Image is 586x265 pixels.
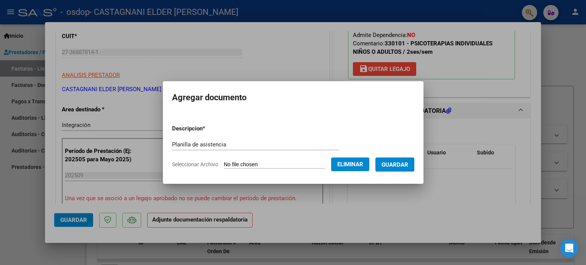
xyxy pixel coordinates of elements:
span: Guardar [382,161,408,168]
button: Guardar [375,157,414,172]
span: Eliminar [337,161,363,168]
div: Open Intercom Messenger [560,239,578,257]
p: Descripcion [172,124,245,133]
h2: Agregar documento [172,90,414,105]
span: Seleccionar Archivo [172,161,218,167]
button: Eliminar [331,157,369,171]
